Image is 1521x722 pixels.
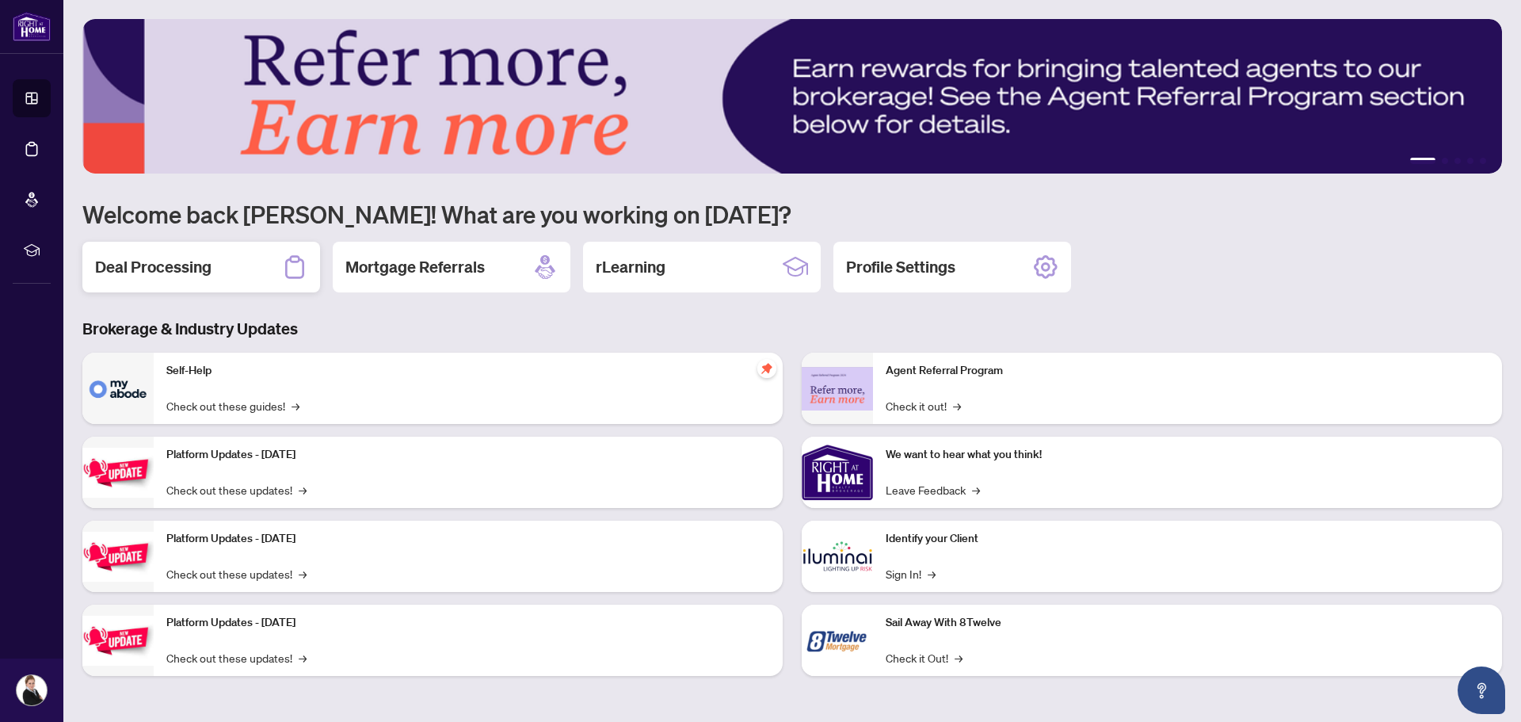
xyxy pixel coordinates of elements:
img: Identify your Client [802,521,873,592]
span: → [299,649,307,667]
button: Open asap [1458,667,1505,714]
a: Check it Out!→ [886,649,963,667]
a: Check it out!→ [886,397,961,414]
a: Sign In!→ [886,565,936,583]
h2: rLearning [596,256,665,278]
span: → [928,565,936,583]
img: We want to hear what you think! [802,437,873,508]
span: pushpin [757,359,776,378]
button: 4 [1467,158,1473,164]
button: 3 [1454,158,1461,164]
p: Platform Updates - [DATE] [166,446,770,464]
span: → [299,565,307,583]
img: logo [13,12,51,41]
button: 1 [1410,158,1435,164]
p: Identify your Client [886,530,1489,548]
a: Check out these updates!→ [166,481,307,499]
a: Check out these guides!→ [166,397,299,414]
h2: Mortgage Referrals [345,256,485,278]
img: Platform Updates - July 21, 2025 [82,448,154,498]
p: Platform Updates - [DATE] [166,614,770,632]
img: Platform Updates - June 23, 2025 [82,616,154,666]
h3: Brokerage & Industry Updates [82,318,1502,340]
img: Agent Referral Program [802,367,873,411]
img: Self-Help [82,353,154,424]
p: Sail Away With 8Twelve [886,614,1489,632]
p: Self-Help [166,362,770,380]
button: 5 [1480,158,1486,164]
p: Platform Updates - [DATE] [166,530,770,548]
span: → [292,397,299,414]
button: 2 [1442,158,1448,164]
a: Check out these updates!→ [166,649,307,667]
img: Slide 0 [82,19,1502,174]
img: Profile Icon [17,675,47,705]
h2: Profile Settings [846,256,955,278]
img: Sail Away With 8Twelve [802,605,873,676]
span: → [953,397,961,414]
span: → [972,481,980,499]
h2: Deal Processing [95,256,212,278]
span: → [955,649,963,667]
span: → [299,481,307,499]
p: We want to hear what you think! [886,446,1489,464]
a: Leave Feedback→ [886,481,980,499]
img: Platform Updates - July 8, 2025 [82,532,154,582]
h1: Welcome back [PERSON_NAME]! What are you working on [DATE]? [82,199,1502,229]
a: Check out these updates!→ [166,565,307,583]
p: Agent Referral Program [886,362,1489,380]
